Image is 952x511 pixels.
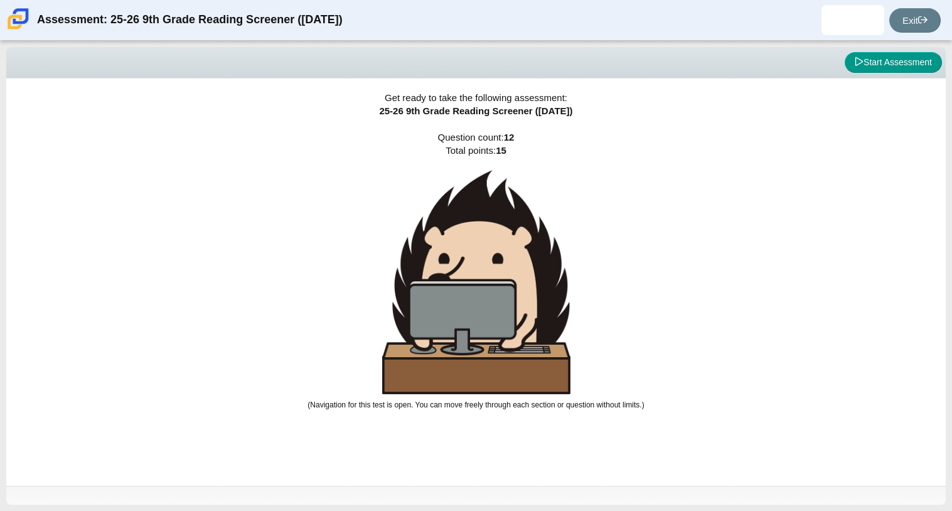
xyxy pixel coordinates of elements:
a: Exit [889,8,941,33]
button: Start Assessment [845,52,942,73]
b: 12 [504,132,515,143]
b: 15 [496,145,506,156]
span: Get ready to take the following assessment: [385,92,567,103]
span: 25-26 9th Grade Reading Screener ([DATE]) [379,105,572,116]
span: Question count: Total points: [308,132,644,409]
small: (Navigation for this test is open. You can move freely through each section or question without l... [308,401,644,409]
img: Carmen School of Science & Technology [5,6,31,32]
img: brianna.ortiz-mart.HhbMLS [843,10,863,30]
div: Assessment: 25-26 9th Grade Reading Screener ([DATE]) [37,5,343,35]
a: Carmen School of Science & Technology [5,23,31,34]
img: hedgehog-behind-computer-large.png [382,170,570,394]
